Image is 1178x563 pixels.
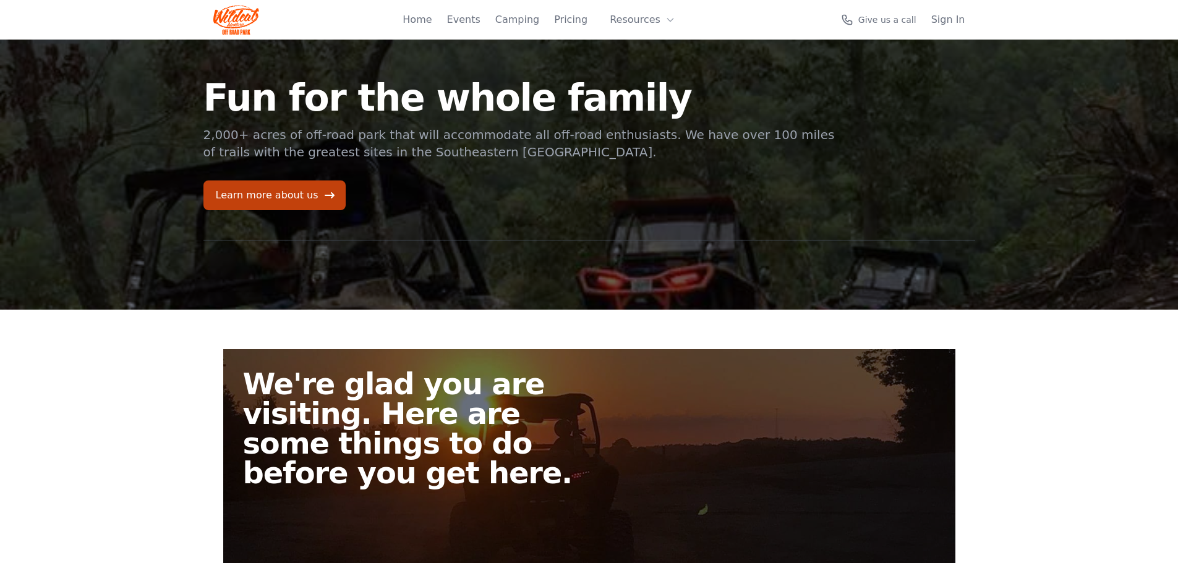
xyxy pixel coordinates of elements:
a: Camping [495,12,539,27]
button: Resources [602,7,683,32]
p: 2,000+ acres of off-road park that will accommodate all off-road enthusiasts. We have over 100 mi... [203,126,837,161]
a: Give us a call [841,14,916,26]
a: Pricing [554,12,587,27]
h1: Fun for the whole family [203,79,837,116]
a: Sign In [931,12,965,27]
span: Give us a call [858,14,916,26]
a: Events [447,12,480,27]
a: Home [403,12,432,27]
img: Wildcat Logo [213,5,260,35]
a: Learn more about us [203,180,346,210]
h2: We're glad you are visiting. Here are some things to do before you get here. [243,369,599,488]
